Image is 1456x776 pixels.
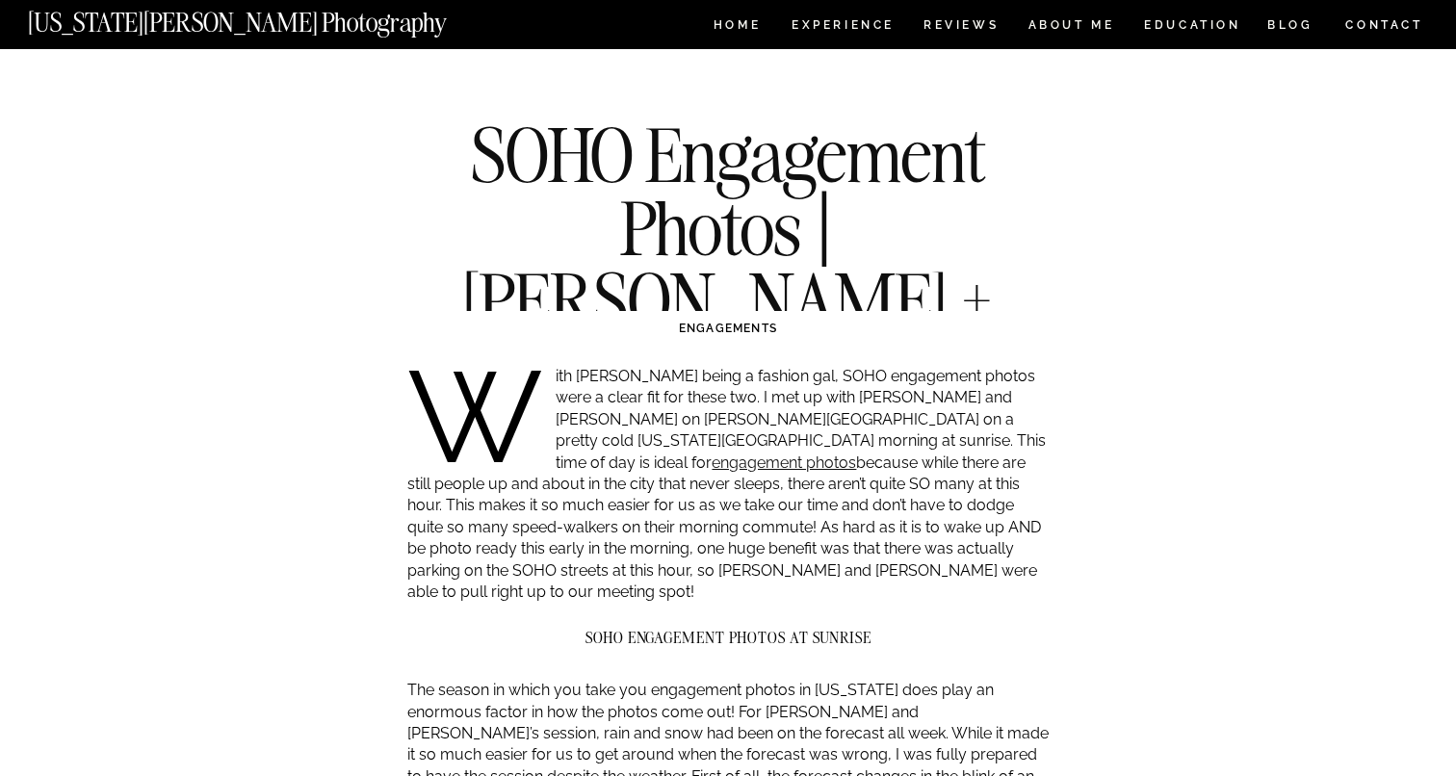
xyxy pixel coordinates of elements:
a: EDUCATION [1142,19,1243,36]
a: Experience [792,19,893,36]
p: With [PERSON_NAME] being a fashion gal, SOHO engagement photos were a clear fit for these two. I ... [407,366,1050,603]
a: BLOG [1267,19,1313,36]
a: engagement photos [712,453,856,472]
a: ENGAGEMENTS [679,322,777,335]
a: CONTACT [1344,14,1424,36]
a: [US_STATE][PERSON_NAME] Photography [28,10,511,26]
h1: SOHO Engagement Photos | [PERSON_NAME] + [PERSON_NAME] [378,118,1078,409]
a: HOME [710,19,765,36]
a: REVIEWS [923,19,996,36]
h2: SOHO ENGAGEMENT PHOTOS AT SUNRISE [407,629,1050,646]
a: ABOUT ME [1027,19,1115,36]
